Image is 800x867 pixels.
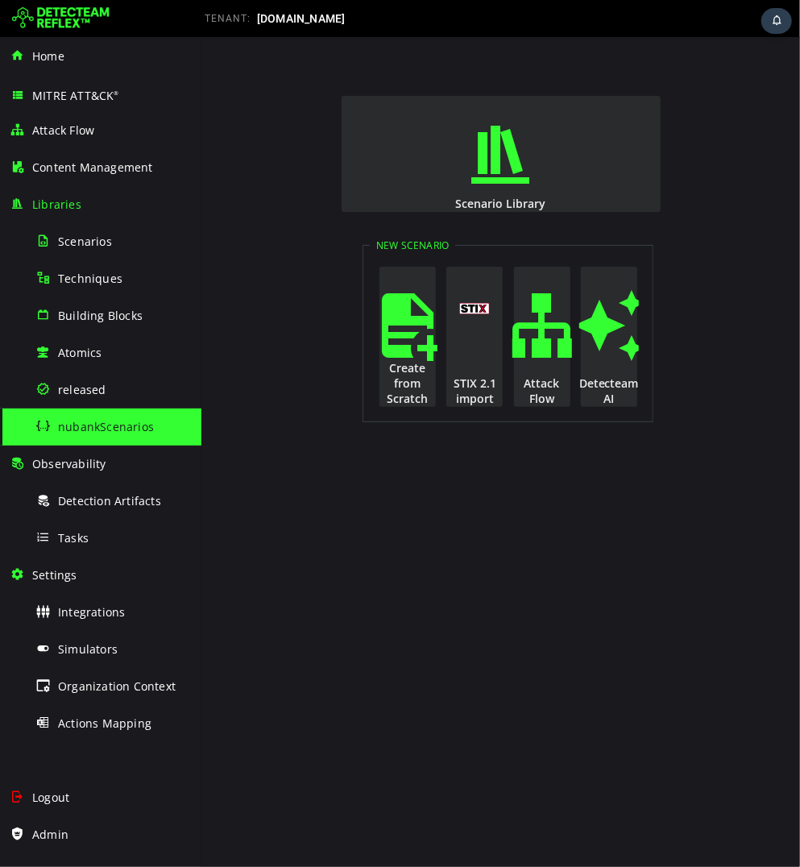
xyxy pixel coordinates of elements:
span: Admin [32,827,68,842]
span: Techniques [58,271,122,286]
span: Content Management [32,160,153,175]
span: nubankScenarios [58,419,154,434]
span: Libraries [32,197,81,212]
button: STIX 2.1 import [245,230,301,370]
button: Attack Flow [313,230,369,370]
span: MITRE ATT&CK [32,88,119,103]
legend: New Scenario [168,201,254,215]
div: Attack Flow [311,338,371,369]
span: Scenarios [58,234,112,249]
img: logo_stix.svg [259,266,288,277]
span: Building Blocks [58,308,143,323]
span: released [58,382,106,397]
img: Detecteam logo [12,6,110,31]
span: Actions Mapping [58,716,151,731]
span: Settings [32,567,77,583]
span: Detection Artifacts [58,493,161,508]
span: Attack Flow [32,122,94,138]
button: Create from Scratch [178,230,234,370]
span: Observability [32,456,106,471]
button: Scenario Library [140,59,459,175]
div: Detecteam AI [378,338,437,369]
span: Simulators [58,641,118,657]
span: Atomics [58,345,102,360]
div: Create from Scratch [176,323,236,369]
button: Detecteam AI [379,230,436,370]
div: Scenario Library [139,159,461,174]
span: Tasks [58,530,89,546]
span: [DOMAIN_NAME] [257,12,346,25]
sup: ® [114,89,118,97]
div: Task Notifications [761,8,792,34]
div: STIX 2.1 import [243,338,303,369]
span: Organization Context [58,678,176,694]
span: Home [32,48,64,64]
span: Integrations [58,604,125,620]
span: TENANT: [205,13,251,24]
span: Logout [32,790,69,805]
